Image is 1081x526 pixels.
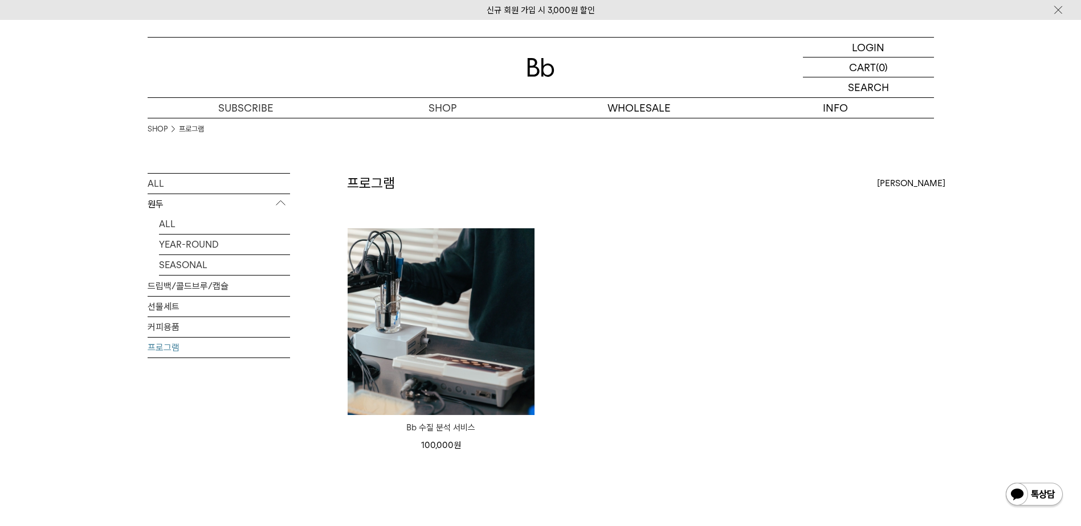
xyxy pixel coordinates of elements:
[1005,482,1064,509] img: 카카오톡 채널 1:1 채팅 버튼
[159,255,290,275] a: SEASONAL
[148,174,290,194] a: ALL
[877,176,945,190] span: [PERSON_NAME]
[159,235,290,254] a: YEAR-ROUND
[148,338,290,357] a: 프로그램
[852,38,884,57] p: LOGIN
[148,194,290,215] p: 원두
[148,297,290,317] a: 선물세트
[148,98,344,118] a: SUBSCRIBE
[159,214,290,234] a: ALL
[849,57,876,77] p: CART
[148,124,168,135] a: SHOP
[737,98,934,118] p: INFO
[848,77,889,97] p: SEARCH
[527,58,554,77] img: 로고
[541,98,737,118] p: WHOLESALE
[148,317,290,337] a: 커피용품
[487,5,595,15] a: 신규 회원 가입 시 3,000원 할인
[803,57,934,77] a: CART (0)
[344,98,541,118] a: SHOP
[421,440,461,450] span: 100,000
[803,38,934,57] a: LOGIN
[179,124,204,135] a: 프로그램
[876,57,888,77] p: (0)
[348,421,535,434] a: Bb 수질 분석 서비스
[454,440,461,450] span: 원
[348,228,535,415] img: Bb 수질 분석 서비스
[148,276,290,296] a: 드립백/콜드브루/캡슐
[347,174,395,193] h2: 프로그램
